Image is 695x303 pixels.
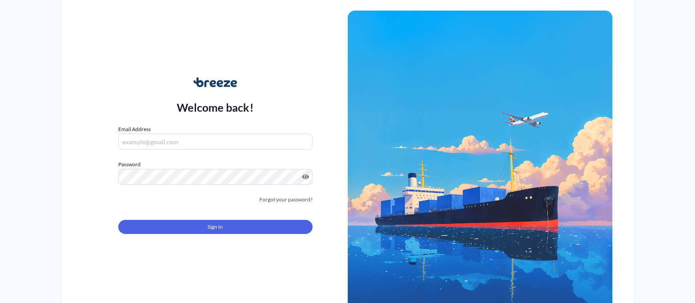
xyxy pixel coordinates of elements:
[259,195,313,204] a: Forgot your password?
[302,173,309,180] button: Show password
[118,134,313,150] input: example@gmail.com
[207,223,223,231] span: Sign In
[118,220,313,234] button: Sign In
[118,125,151,134] label: Email Address
[177,100,254,114] p: Welcome back!
[118,160,313,169] label: Password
